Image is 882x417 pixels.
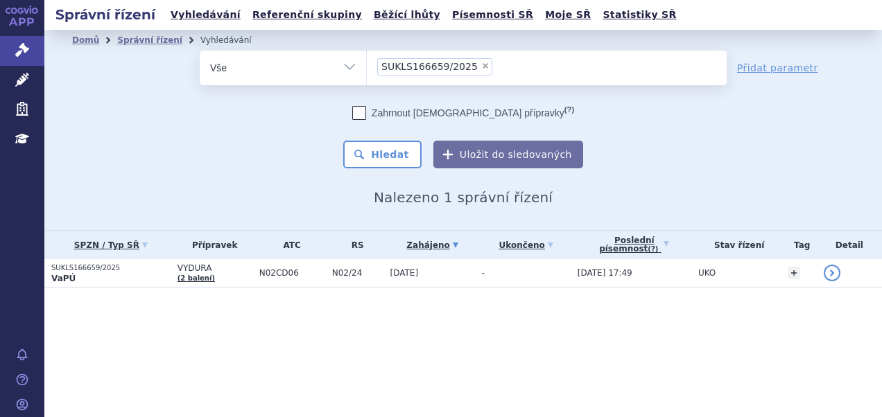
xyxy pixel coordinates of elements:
a: Běžící lhůty [370,6,444,24]
a: Statistiky SŘ [598,6,680,24]
span: [DATE] 17:49 [578,268,632,278]
a: Domů [72,35,99,45]
th: ATC [252,231,325,259]
a: Správní řízení [117,35,182,45]
p: SUKLS166659/2025 [51,263,171,273]
th: Přípravek [171,231,252,259]
span: Nalezeno 1 správní řízení [374,189,553,206]
span: - [482,268,485,278]
span: UKO [698,268,716,278]
th: RS [325,231,383,259]
label: Zahrnout [DEMOGRAPHIC_DATA] přípravky [352,106,574,120]
span: × [481,62,490,70]
span: N02/24 [332,268,383,278]
span: [DATE] [390,268,419,278]
a: SPZN / Typ SŘ [51,236,171,255]
input: SUKLS166659/2025 [496,57,504,75]
abbr: (?) [564,105,574,114]
a: Ukončeno [482,236,571,255]
th: Tag [781,231,817,259]
a: Poslednípísemnost(?) [578,231,691,259]
abbr: (?) [648,245,658,254]
a: Přidat parametr [737,61,818,75]
a: (2 balení) [178,274,215,282]
h2: Správní řízení [44,5,166,24]
a: Referenční skupiny [248,6,366,24]
a: Písemnosti SŘ [448,6,537,24]
a: Zahájeno [390,236,475,255]
span: SUKLS166659/2025 [381,62,478,71]
button: Uložit do sledovaných [433,141,583,168]
button: Hledat [343,141,422,168]
a: Moje SŘ [541,6,595,24]
a: + [788,267,800,279]
a: Vyhledávání [166,6,245,24]
th: Stav řízení [691,231,781,259]
strong: VaPÚ [51,274,76,283]
a: detail [824,265,840,281]
th: Detail [817,231,882,259]
span: N02CD06 [259,268,325,278]
span: VYDURA [178,263,252,273]
li: Vyhledávání [200,30,270,51]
